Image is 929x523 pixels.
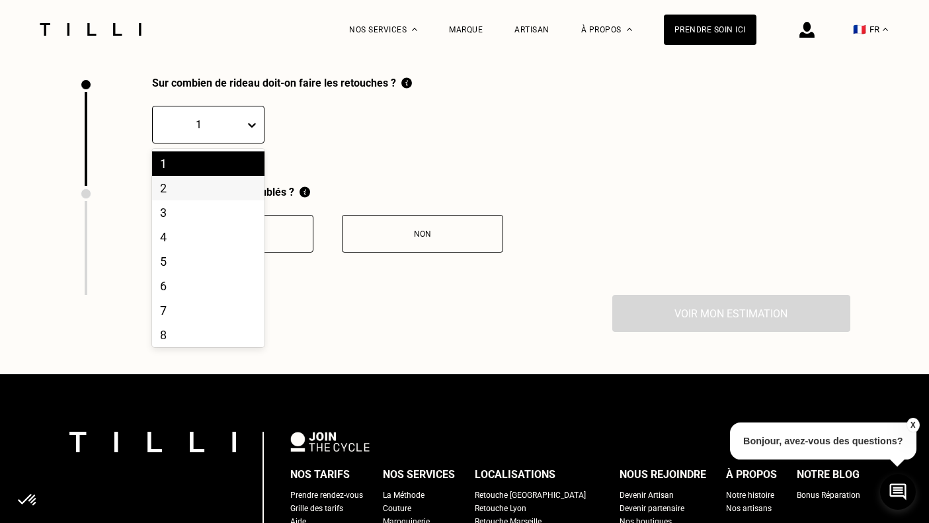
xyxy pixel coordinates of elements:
[152,200,264,225] div: 3
[35,23,146,36] img: Logo du service de couturière Tilli
[69,432,236,452] img: logo Tilli
[514,25,549,34] a: Artisan
[883,28,888,31] img: menu déroulant
[290,465,350,485] div: Nos tarifs
[475,502,526,515] a: Retouche Lyon
[152,298,264,323] div: 7
[383,502,411,515] a: Couture
[620,489,674,502] a: Devenir Artisan
[152,274,264,298] div: 6
[152,225,264,249] div: 4
[726,502,772,515] a: Nos artisans
[449,25,483,34] a: Marque
[290,502,343,515] a: Grille des tarifs
[383,465,455,485] div: Nos services
[726,489,774,502] a: Notre histoire
[797,465,860,485] div: Notre blog
[475,489,586,502] a: Retouche [GEOGRAPHIC_DATA]
[412,28,417,31] img: Menu déroulant
[627,28,632,31] img: Menu déroulant à propos
[797,489,860,502] a: Bonus Réparation
[620,502,684,515] a: Devenir partenaire
[152,151,264,176] div: 1
[730,422,916,460] p: Bonjour, avez-vous des questions?
[799,22,815,38] img: icône connexion
[664,15,756,45] a: Prendre soin ici
[152,186,503,198] div: Ce sont des rideaux doublés ?
[853,23,866,36] span: 🇫🇷
[906,418,919,432] button: X
[401,77,412,89] img: Comment compter le nombre de rideaux ?
[726,465,777,485] div: À propos
[383,489,424,502] a: La Méthode
[475,465,555,485] div: Localisations
[620,465,706,485] div: Nous rejoindre
[290,489,363,502] a: Prendre rendez-vous
[152,176,264,200] div: 2
[349,229,496,239] div: Non
[300,186,310,198] img: Qu'est ce qu'une doublure ?
[290,432,370,452] img: logo Join The Cycle
[152,77,412,89] div: Sur combien de rideau doit-on faire les retouches ?
[152,249,264,274] div: 5
[342,215,503,253] button: Non
[152,323,264,347] div: 8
